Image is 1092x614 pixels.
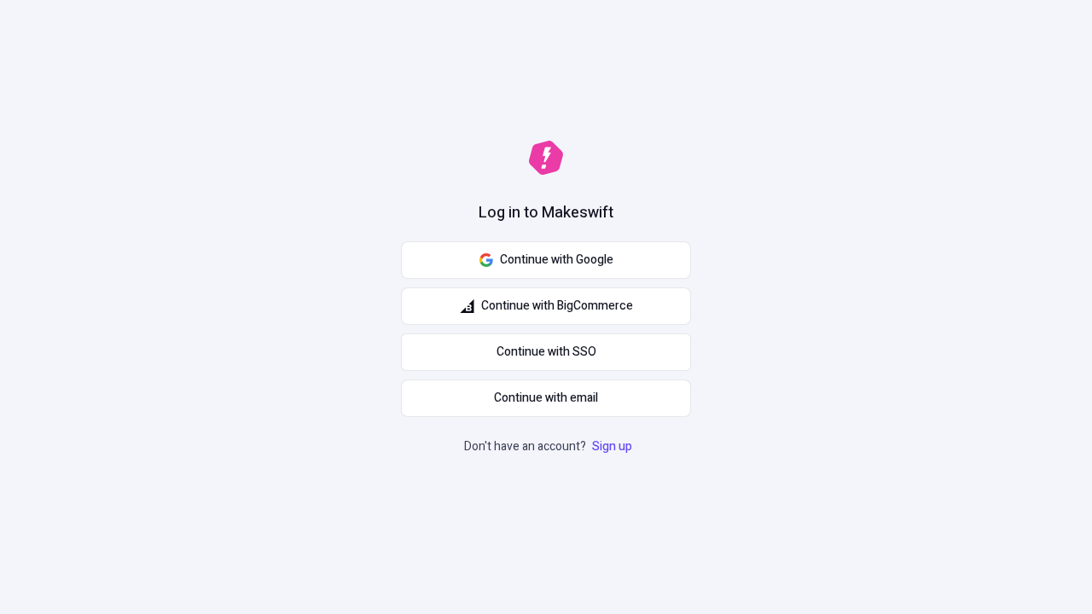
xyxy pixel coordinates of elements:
h1: Log in to Makeswift [479,202,613,224]
a: Continue with SSO [401,333,691,371]
span: Continue with BigCommerce [481,297,633,316]
button: Continue with email [401,379,691,417]
span: Continue with email [494,389,598,408]
button: Continue with Google [401,241,691,279]
button: Continue with BigCommerce [401,287,691,325]
p: Don't have an account? [464,437,636,456]
a: Sign up [589,437,636,455]
span: Continue with Google [500,251,613,269]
